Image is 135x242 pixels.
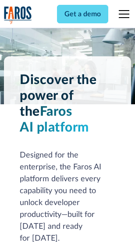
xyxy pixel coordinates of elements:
[4,6,32,24] img: Logo of the analytics and reporting company Faros.
[114,4,131,25] div: menu
[20,72,115,136] h1: Discover the power of the
[4,6,32,24] a: home
[20,105,89,134] span: Faros AI platform
[57,5,108,23] a: Get a demo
